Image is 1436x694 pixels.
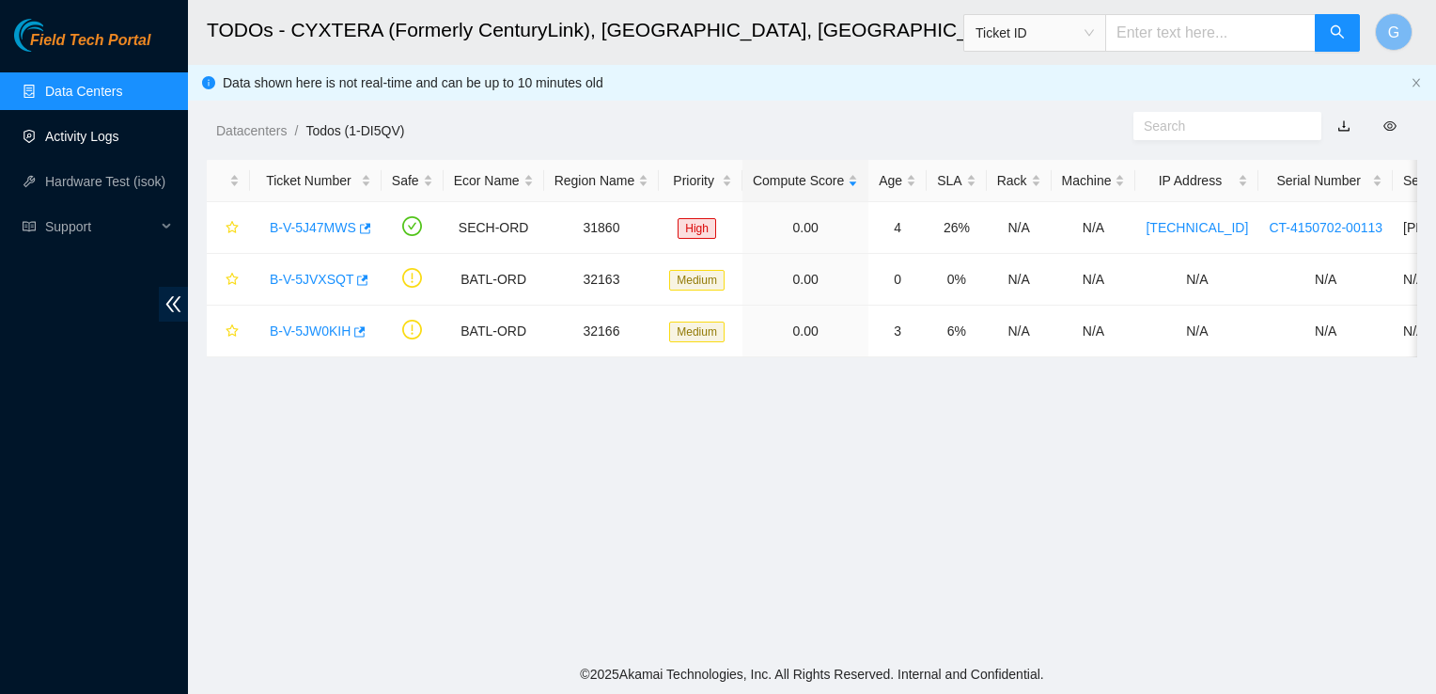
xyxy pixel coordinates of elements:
span: Ticket ID [976,19,1094,47]
a: B-V-5JW0KIH [270,323,351,339]
button: star [217,264,240,294]
a: B-V-5JVXSQT [270,272,353,287]
span: star [226,221,239,236]
span: Medium [669,270,725,291]
td: N/A [1258,254,1393,306]
a: Data Centers [45,84,122,99]
a: B-V-5J47MWS [270,220,356,235]
td: N/A [987,202,1052,254]
button: G [1375,13,1413,51]
button: star [217,213,240,243]
span: High [678,218,716,239]
span: search [1330,24,1345,42]
td: 3 [868,306,927,357]
td: 6% [927,306,986,357]
td: 26% [927,202,986,254]
td: SECH-ORD [444,202,544,254]
td: 0.00 [742,254,868,306]
span: / [294,123,298,138]
a: Datacenters [216,123,287,138]
span: Support [45,208,156,245]
td: N/A [987,254,1052,306]
td: N/A [1052,254,1136,306]
td: 0.00 [742,202,868,254]
a: download [1337,118,1350,134]
span: Field Tech Portal [30,32,150,50]
td: N/A [987,306,1052,357]
a: Hardware Test (isok) [45,174,165,189]
td: N/A [1052,202,1136,254]
td: 0.00 [742,306,868,357]
span: check-circle [402,216,422,236]
footer: © 2025 Akamai Technologies, Inc. All Rights Reserved. Internal and Confidential. [188,655,1436,694]
span: star [226,273,239,288]
td: 32166 [544,306,660,357]
a: Akamai TechnologiesField Tech Portal [14,34,150,58]
img: Akamai Technologies [14,19,95,52]
td: 4 [868,202,927,254]
span: double-left [159,287,188,322]
td: N/A [1052,306,1136,357]
span: close [1411,77,1422,88]
td: BATL-ORD [444,254,544,306]
a: Todos (1-DI5QV) [305,123,404,138]
span: Medium [669,322,725,342]
span: star [226,324,239,339]
td: 31860 [544,202,660,254]
span: exclamation-circle [402,320,422,339]
td: 0% [927,254,986,306]
input: Enter text here... [1105,14,1316,52]
td: N/A [1258,306,1393,357]
button: search [1315,14,1360,52]
button: close [1411,77,1422,89]
td: 32163 [544,254,660,306]
span: exclamation-circle [402,268,422,288]
td: N/A [1135,306,1258,357]
td: 0 [868,254,927,306]
a: [TECHNICAL_ID] [1146,220,1248,235]
span: read [23,220,36,233]
span: eye [1383,119,1397,133]
button: download [1323,111,1365,141]
input: Search [1144,116,1296,136]
button: star [217,316,240,346]
td: BATL-ORD [444,306,544,357]
a: CT-4150702-00113 [1269,220,1382,235]
span: G [1388,21,1399,44]
td: N/A [1135,254,1258,306]
a: Activity Logs [45,129,119,144]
